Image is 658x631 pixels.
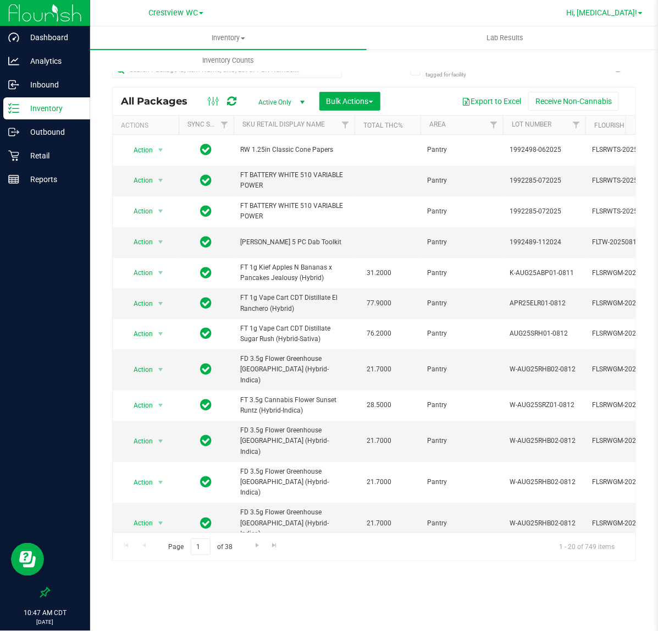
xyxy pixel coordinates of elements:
span: Action [124,398,153,413]
span: In Sync [201,474,212,490]
span: All Packages [121,95,198,107]
span: 1992285-072025 [510,206,579,217]
span: 1992498-062025 [510,145,579,155]
span: select [154,434,168,449]
span: W-AUG25RHB02-0812 [510,518,579,529]
span: 21.7000 [361,515,397,531]
span: In Sync [201,204,212,219]
span: In Sync [201,295,212,311]
span: select [154,398,168,413]
span: Lab Results [472,33,538,43]
input: 1 [191,539,211,556]
span: Action [124,362,153,377]
span: Action [124,142,153,158]
span: Pantry [427,268,496,278]
span: Action [124,173,153,188]
span: Pantry [427,436,496,446]
span: select [154,362,168,377]
span: Page of 38 [159,539,242,556]
span: Inventory Counts [188,56,269,65]
span: Inventory [90,33,367,43]
span: K-AUG25ABP01-0811 [510,268,579,278]
inline-svg: Retail [8,150,19,161]
span: In Sync [201,326,212,341]
inline-svg: Dashboard [8,32,19,43]
span: APR25ELR01-0812 [510,298,579,309]
inline-svg: Outbound [8,127,19,138]
span: 1992285-072025 [510,175,579,186]
button: Receive Non-Cannabis [528,92,619,111]
span: 1992489-112024 [510,237,579,248]
span: Pantry [427,206,496,217]
span: Hi, [MEDICAL_DATA]! [566,8,637,17]
a: Sync Status [187,120,230,128]
iframe: Resource center [11,543,44,576]
a: Filter [336,116,355,134]
span: 31.2000 [361,265,397,281]
inline-svg: Inbound [8,79,19,90]
span: Action [124,326,153,342]
span: Pantry [427,175,496,186]
span: 1 - 20 of 749 items [550,539,623,555]
span: select [154,296,168,311]
span: Action [124,265,153,281]
span: FD 3.5g Flower Greenhouse [GEOGRAPHIC_DATA] (Hybrid-Indica) [240,507,348,539]
span: FT BATTERY WHITE 510 VARIABLE POWER [240,170,348,191]
p: Outbound [19,125,85,139]
a: Filter [567,116,585,134]
span: select [154,475,168,490]
span: select [154,142,168,158]
span: select [154,234,168,250]
span: In Sync [201,361,212,377]
span: FD 3.5g Flower Greenhouse [GEOGRAPHIC_DATA] (Hybrid-Indica) [240,354,348,386]
span: 21.7000 [361,361,397,377]
p: Dashboard [19,31,85,44]
span: W-AUG25SRZ01-0812 [510,400,579,410]
p: Retail [19,149,85,162]
span: select [154,265,168,281]
p: Inbound [19,78,85,91]
span: In Sync [201,142,212,157]
span: In Sync [201,265,212,281]
span: Pantry [427,518,496,529]
span: Pantry [427,298,496,309]
span: Action [124,475,153,490]
inline-svg: Inventory [8,103,19,114]
span: Action [124,296,153,311]
span: Action [124,204,153,219]
span: select [154,515,168,531]
span: select [154,326,168,342]
span: In Sync [201,234,212,250]
span: FD 3.5g Flower Greenhouse [GEOGRAPHIC_DATA] (Hybrid-Indica) [240,467,348,498]
button: Bulk Actions [319,92,380,111]
span: FT BATTERY WHITE 510 VARIABLE POWER [240,201,348,222]
span: [PERSON_NAME] 5 PC Dab Toolkit [240,237,348,248]
span: 21.7000 [361,474,397,490]
button: Export to Excel [455,92,528,111]
a: Go to the next page [249,539,265,553]
label: Pin the sidebar to full width on large screens [40,587,51,598]
a: Filter [215,116,234,134]
span: Action [124,515,153,531]
span: W-AUG25RHB02-0812 [510,364,579,375]
inline-svg: Reports [8,174,19,185]
span: FT 1g Kief Apples N Bananas x Pancakes Jealousy (Hybrid) [240,262,348,283]
span: In Sync [201,433,212,448]
span: 28.5000 [361,397,397,413]
a: SKU Retail Display Name [242,120,325,128]
span: Pantry [427,237,496,248]
a: Total THC% [363,122,403,129]
span: In Sync [201,173,212,188]
p: Analytics [19,54,85,68]
inline-svg: Analytics [8,56,19,67]
span: AUG25SRH01-0812 [510,328,579,339]
span: In Sync [201,515,212,531]
span: 21.7000 [361,433,397,449]
span: select [154,173,168,188]
span: 76.2000 [361,326,397,342]
span: W-AUG25RHB02-0812 [510,436,579,446]
span: Pantry [427,364,496,375]
span: Pantry [427,477,496,487]
a: Lot Number [512,120,551,128]
span: FT 3.5g Cannabis Flower Sunset Runtz (Hybrid-Indica) [240,395,348,416]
